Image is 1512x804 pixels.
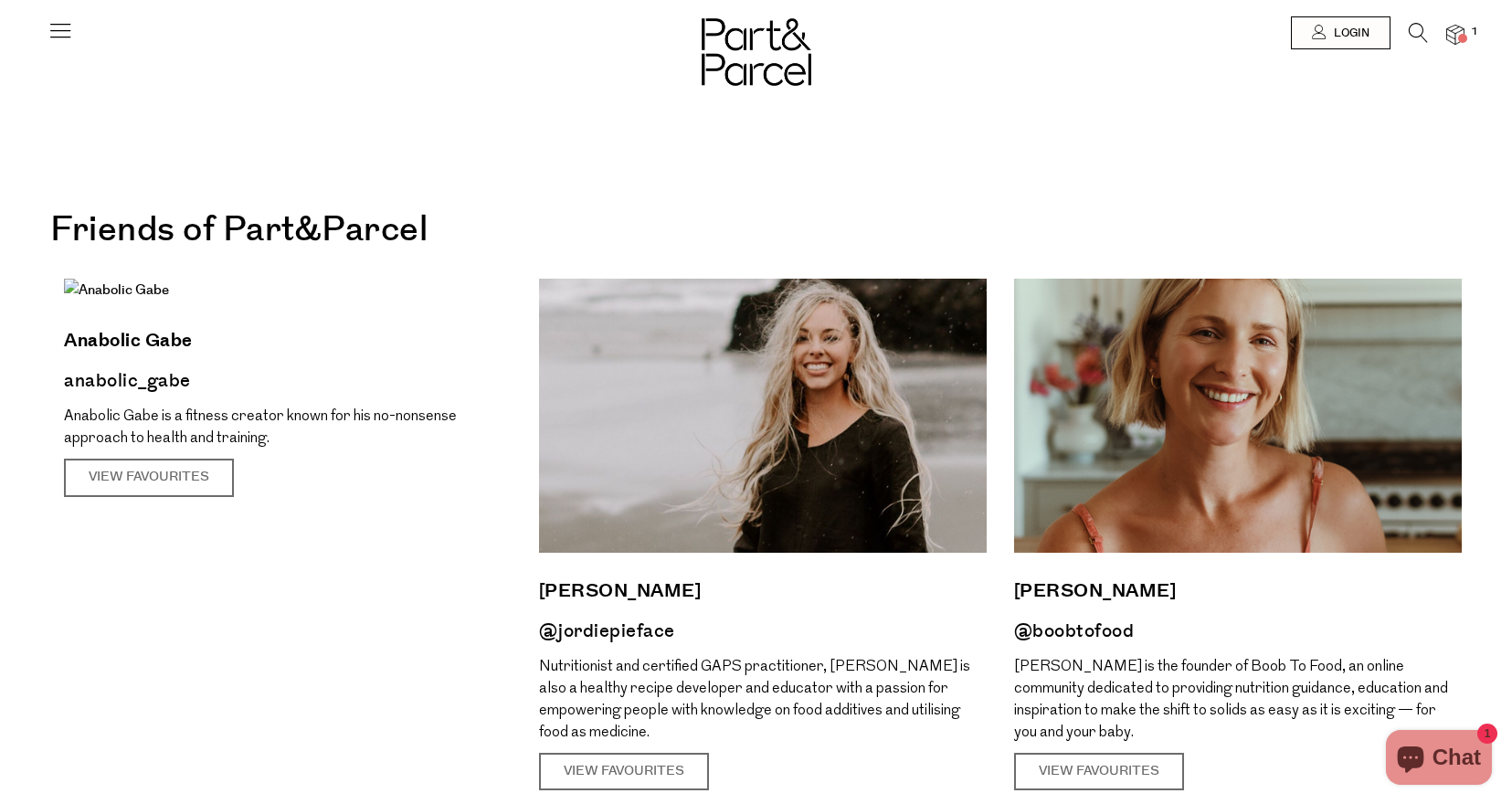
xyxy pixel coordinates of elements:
a: Login [1291,16,1390,49]
a: [PERSON_NAME] [1014,576,1462,607]
a: @jordiepieface [539,619,675,644]
a: View Favourites [64,459,234,497]
p: Anabolic Gabe is a fitness creator known for his no-nonsense approach to health and training. [64,406,512,450]
a: View Favourites [539,753,709,791]
a: anabolic_gabe [64,368,191,394]
span: [PERSON_NAME] is the founder of Boob To Food, an online community dedicated to providing nutritio... [1014,660,1448,740]
h1: Friends of Part&Parcel [50,201,1462,260]
a: [PERSON_NAME] [539,576,987,607]
img: Jordan Pie [539,279,987,553]
img: Luka McCabe [1014,279,1462,553]
span: Nutritionist and certified GAPS practitioner, [PERSON_NAME] is also a healthy recipe developer an... [539,660,970,740]
inbox-online-store-chat: Shopify online store chat [1380,730,1497,789]
a: 1 [1446,25,1464,44]
a: View Favourites [1014,753,1184,791]
span: 1 [1466,24,1483,40]
a: Anabolic Gabe [64,325,512,356]
span: Login [1329,26,1369,41]
a: @boobtofood [1014,619,1135,644]
img: Anabolic Gabe [64,279,169,302]
img: Part&Parcel [702,18,811,86]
